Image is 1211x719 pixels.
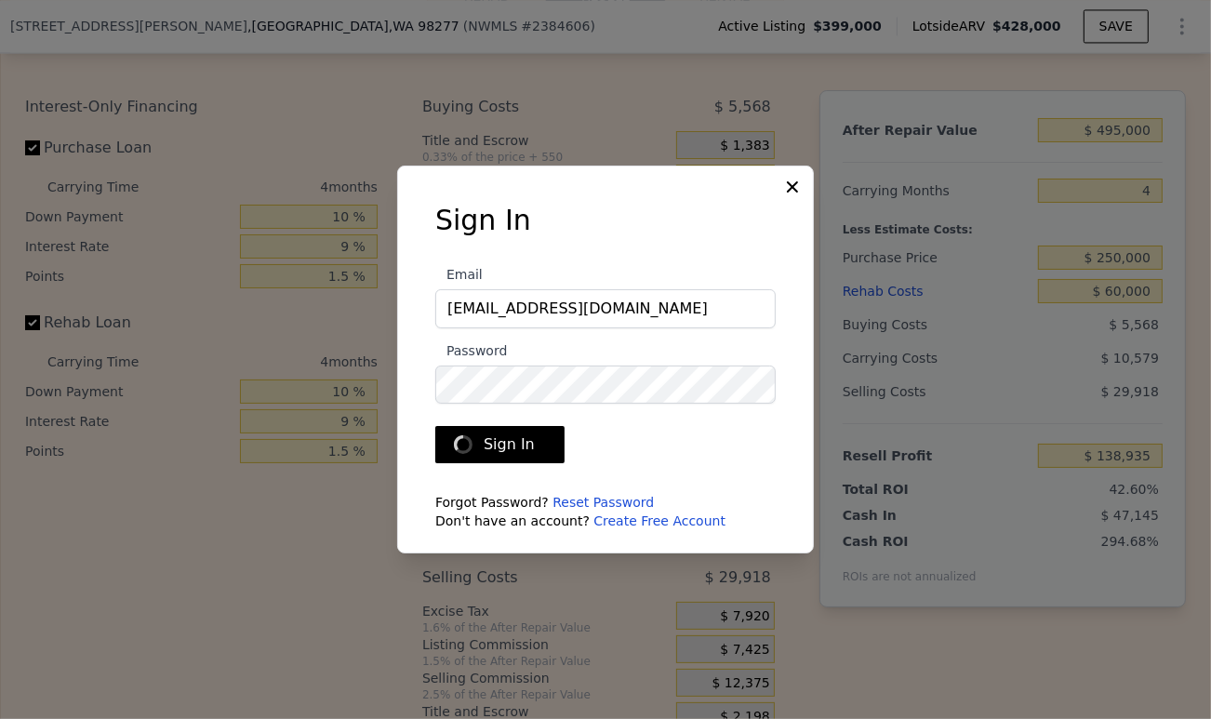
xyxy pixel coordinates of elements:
div: Forgot Password? Don't have an account? [435,493,776,530]
input: Email [435,289,776,328]
a: Create Free Account [593,513,725,528]
span: Password [435,343,507,358]
input: Password [435,366,776,405]
span: Email [435,267,483,282]
h3: Sign In [435,204,776,237]
a: Reset Password [552,495,654,510]
button: Sign In [435,426,565,463]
